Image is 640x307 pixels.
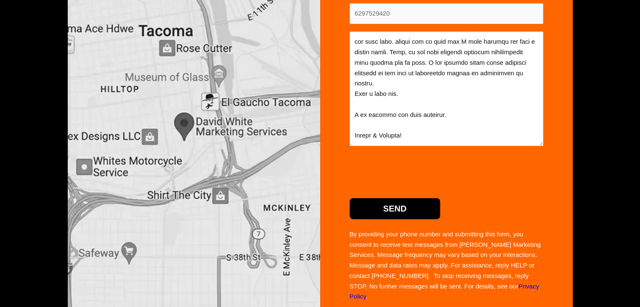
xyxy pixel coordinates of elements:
iframe: reCAPTCHA [350,157,478,190]
p: By providing your phone number and submitting this form, you consent to receive text messages fro... [350,229,543,302]
input: Send [350,198,441,219]
input: Your Phone Number [350,3,543,24]
a: Privacy Policy [350,283,539,300]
